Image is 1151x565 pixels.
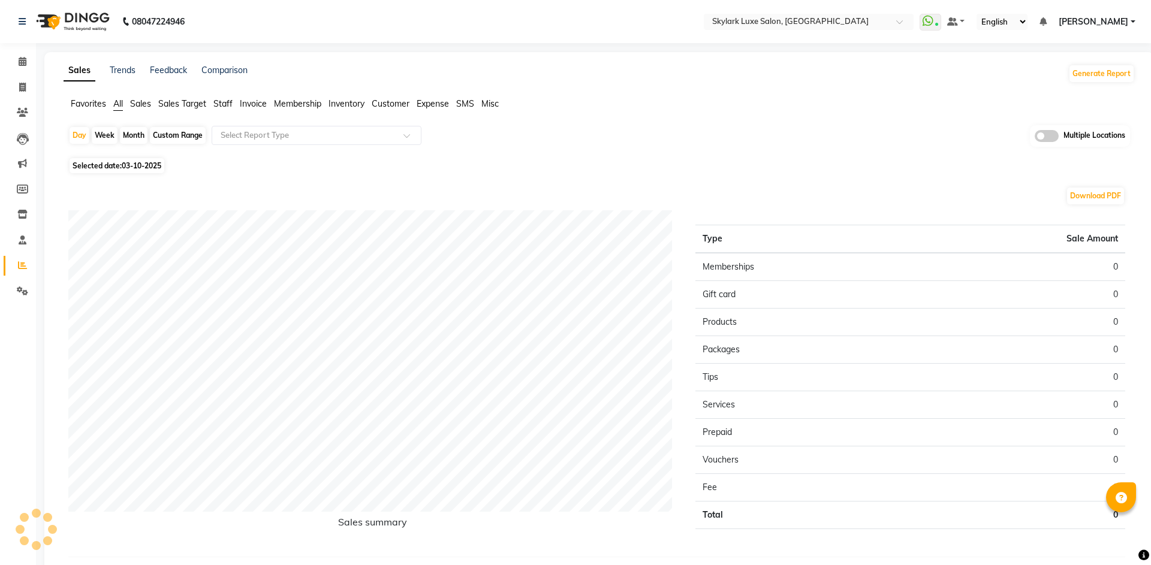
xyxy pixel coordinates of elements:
img: logo [31,5,113,38]
span: [PERSON_NAME] [1059,16,1128,28]
span: Membership [274,98,321,109]
span: Staff [213,98,233,109]
a: Trends [110,65,135,75]
td: Vouchers [695,446,911,473]
td: 0 [910,418,1125,446]
td: Packages [695,336,911,363]
div: Month [120,127,147,144]
span: SMS [456,98,474,109]
button: Download PDF [1067,188,1124,204]
span: Sales [130,98,151,109]
span: 03-10-2025 [122,161,161,170]
td: 0 [910,363,1125,391]
th: Type [695,225,911,253]
b: 08047224946 [132,5,185,38]
td: Products [695,308,911,336]
td: 0 [910,501,1125,528]
td: Memberships [695,253,911,281]
a: Comparison [201,65,248,75]
a: Sales [64,60,95,81]
td: Total [695,501,911,528]
span: Inventory [329,98,364,109]
span: Invoice [240,98,267,109]
div: Custom Range [150,127,206,144]
h6: Sales summary [68,516,677,533]
span: All [113,98,123,109]
span: Favorites [71,98,106,109]
span: Expense [417,98,449,109]
td: Prepaid [695,418,911,446]
td: 0 [910,280,1125,308]
div: Week [92,127,117,144]
span: Multiple Locations [1063,130,1125,142]
td: 0 [910,336,1125,363]
button: Generate Report [1069,65,1134,82]
td: 0 [910,473,1125,501]
th: Sale Amount [910,225,1125,253]
div: Day [70,127,89,144]
td: 0 [910,391,1125,418]
span: Customer [372,98,409,109]
td: 0 [910,446,1125,473]
td: Tips [695,363,911,391]
td: Gift card [695,280,911,308]
td: 0 [910,308,1125,336]
td: 0 [910,253,1125,281]
td: Services [695,391,911,418]
span: Misc [481,98,499,109]
td: Fee [695,473,911,501]
span: Sales Target [158,98,206,109]
span: Selected date: [70,158,164,173]
a: Feedback [150,65,187,75]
